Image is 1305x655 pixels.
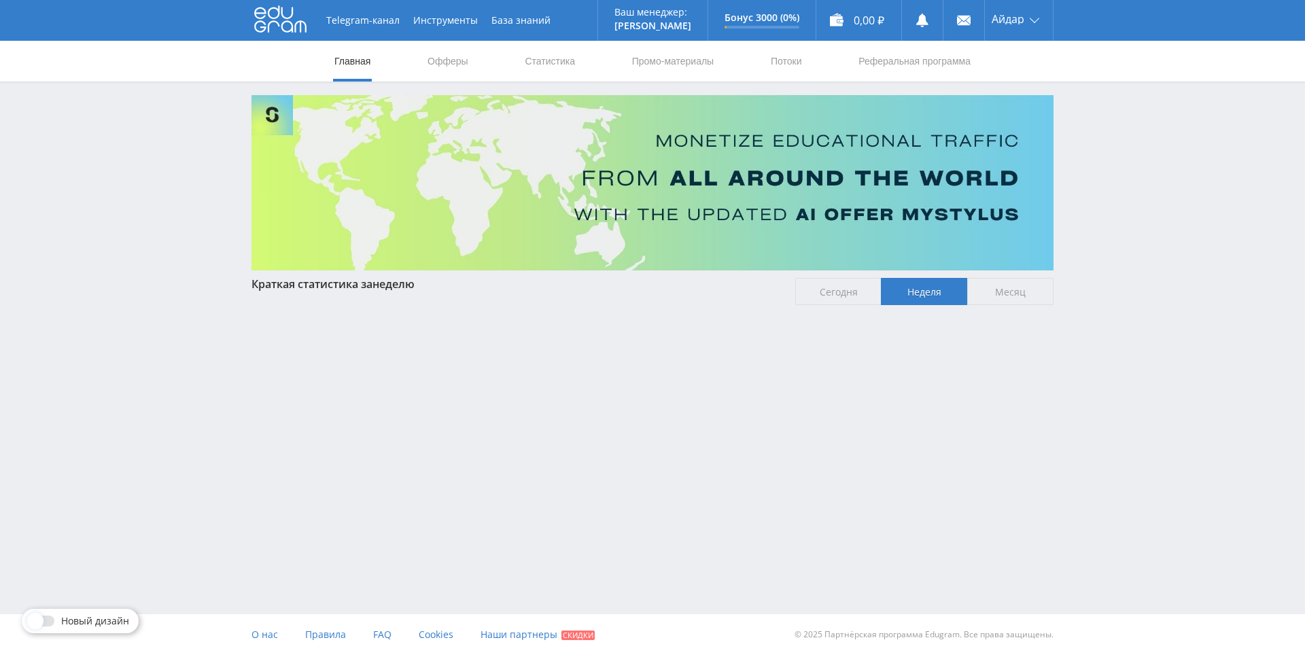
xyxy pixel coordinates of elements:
span: Неделя [881,278,967,305]
span: Правила [305,628,346,641]
a: Наши партнеры Скидки [481,614,595,655]
a: Промо-материалы [631,41,715,82]
img: Banner [251,95,1054,270]
span: неделю [372,277,415,291]
a: Реферальная программа [857,41,972,82]
span: Наши партнеры [481,628,557,641]
div: Краткая статистика за [251,278,782,290]
span: Айдар [992,14,1024,24]
a: Главная [333,41,372,82]
div: © 2025 Партнёрская программа Edugram. Все права защищены. [659,614,1054,655]
a: Cookies [419,614,453,655]
span: Новый дизайн [61,616,129,626]
p: Бонус 3000 (0%) [725,12,799,23]
span: Месяц [967,278,1054,305]
a: Правила [305,614,346,655]
a: Офферы [426,41,470,82]
a: FAQ [373,614,391,655]
a: Потоки [769,41,803,82]
span: Сегодня [795,278,882,305]
a: Статистика [523,41,576,82]
span: Cookies [419,628,453,641]
a: О нас [251,614,278,655]
p: [PERSON_NAME] [614,20,691,31]
span: Скидки [561,631,595,640]
span: FAQ [373,628,391,641]
p: Ваш менеджер: [614,7,691,18]
span: О нас [251,628,278,641]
